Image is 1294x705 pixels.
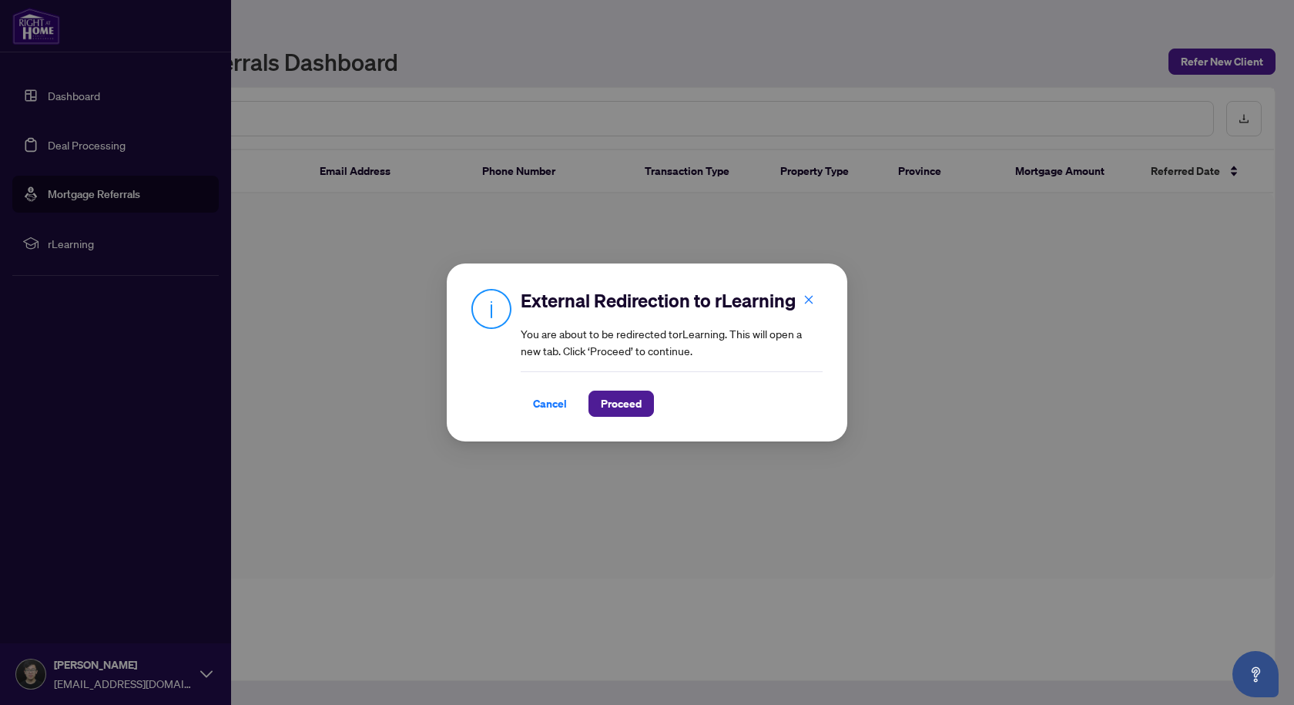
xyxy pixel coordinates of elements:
button: Cancel [521,391,579,417]
span: Cancel [533,391,567,416]
div: You are about to be redirected to rLearning . This will open a new tab. Click ‘Proceed’ to continue. [521,288,823,417]
img: Info Icon [471,288,511,329]
button: Open asap [1232,651,1279,697]
button: Proceed [588,391,654,417]
span: close [803,294,814,305]
h2: External Redirection to rLearning [521,288,823,313]
span: Proceed [601,391,642,416]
